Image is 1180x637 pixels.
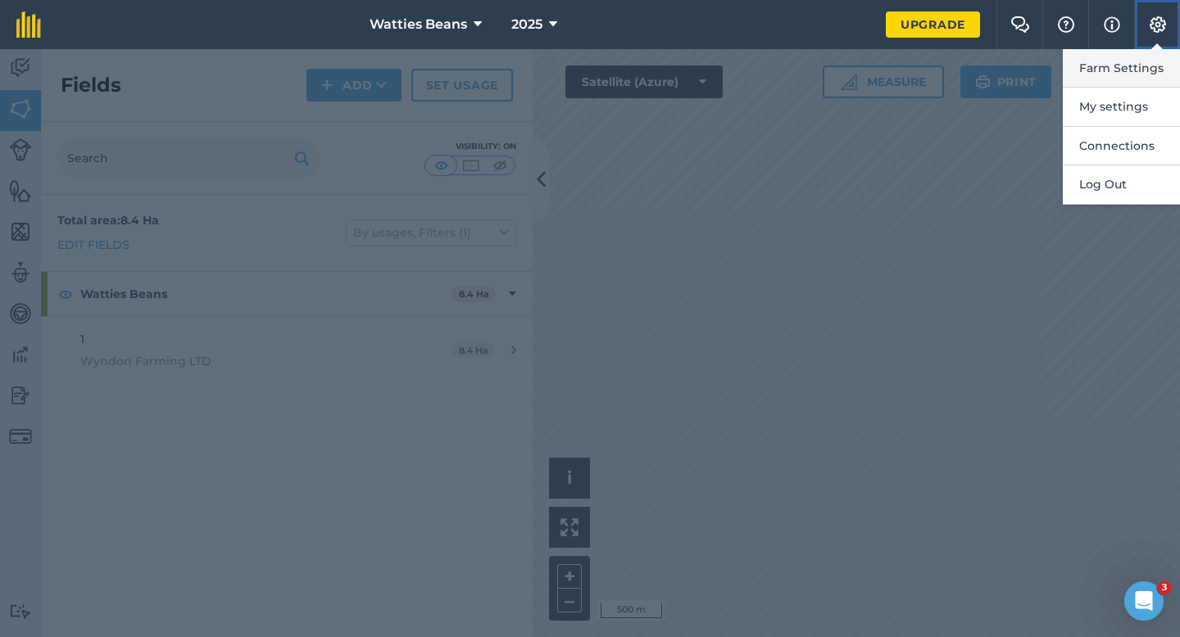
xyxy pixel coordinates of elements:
button: Log Out [1063,165,1180,204]
button: Farm Settings [1063,49,1180,88]
img: svg+xml;base64,PHN2ZyB4bWxucz0iaHR0cDovL3d3dy53My5vcmcvMjAwMC9zdmciIHdpZHRoPSIxNyIgaGVpZ2h0PSIxNy... [1104,15,1120,34]
img: Two speech bubbles overlapping with the left bubble in the forefront [1010,16,1030,33]
img: A question mark icon [1056,16,1076,33]
span: 3 [1158,581,1171,594]
img: fieldmargin Logo [16,11,41,38]
button: My settings [1063,88,1180,126]
img: A cog icon [1148,16,1168,33]
span: 2025 [511,15,542,34]
button: Connections [1063,127,1180,165]
span: Watties Beans [370,15,467,34]
a: Upgrade [886,11,980,38]
iframe: Intercom live chat [1124,581,1164,621]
